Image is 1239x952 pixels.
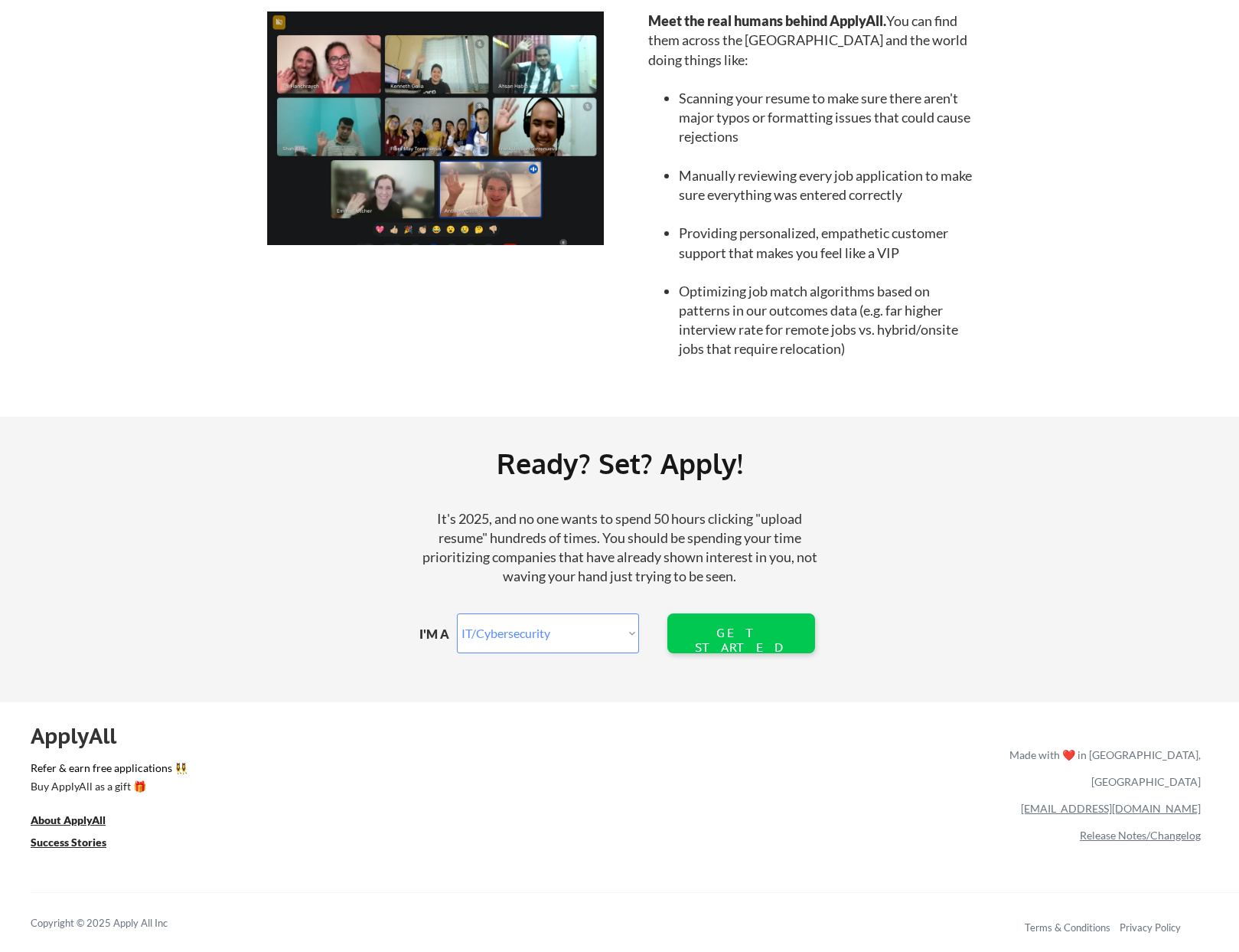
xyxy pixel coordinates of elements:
div: Buy ApplyAll as a gift 🎁 [31,781,184,792]
div: Ready? Set? Apply! [214,441,1025,486]
li: Providing personalized, empathetic customer support that makes you feel like a VIP [679,224,975,262]
li: Scanning your resume to make sure there aren't major typos or formatting issues that could cause ... [679,89,975,147]
a: Buy ApplyAll as a gift 🎁 [31,779,184,798]
u: About ApplyAll [31,813,106,826]
a: Terms & Conditions [1025,921,1110,934]
div: Copyright © 2025 Apply All Inc [31,916,207,931]
a: Success Stories [31,835,127,854]
a: Release Notes/Changelog [1080,829,1201,842]
div: You can find them across the [GEOGRAPHIC_DATA] and the world doing things like: [648,11,975,358]
div: I'M A [419,626,461,643]
a: [EMAIL_ADDRESS][DOMAIN_NAME] [1021,802,1201,815]
a: About ApplyAll [31,813,127,832]
strong: Meet the real humans behind ApplyAll. [648,12,886,29]
li: Optimizing job match algorithms based on patterns in our outcomes data (e.g. far higher interview... [679,282,975,359]
div: ApplyAll [31,723,134,749]
u: Success Stories [31,836,106,849]
div: GET STARTED [692,626,790,655]
li: Manually reviewing every job application to make sure everything was entered correctly [679,166,975,204]
a: Refer & earn free applications 👯‍♀️ [31,763,690,779]
a: Privacy Policy [1120,921,1181,934]
div: It's 2025, and no one wants to spend 50 hours clicking "upload resume" hundreds of times. You sho... [416,509,824,587]
div: Made with ❤️ in [GEOGRAPHIC_DATA], [GEOGRAPHIC_DATA] [1003,741,1201,795]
